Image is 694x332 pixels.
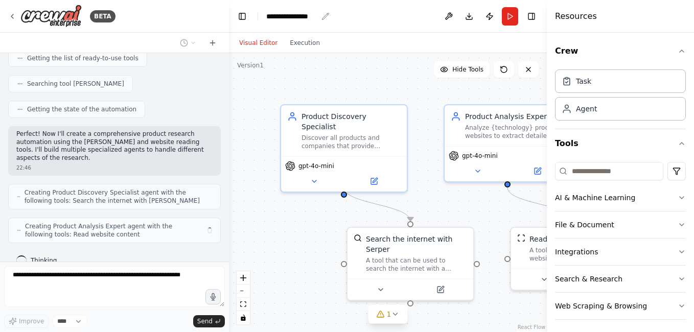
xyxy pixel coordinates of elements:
[366,256,467,273] div: A tool that can be used to search the internet with a search_query. Supports different search typ...
[90,10,115,22] div: BETA
[235,9,249,23] button: Hide left sidebar
[524,9,539,23] button: Hide right sidebar
[411,283,469,296] button: Open in side panel
[555,211,686,238] button: File & Document
[233,37,284,49] button: Visual Editor
[502,187,579,221] g: Edge from fe407d87-39e6-4bb6-bc62-29f76bbb1096 to f6e66535-8558-4cce-8d7e-d08e93c5ed43
[555,293,686,319] button: Web Scraping & Browsing
[576,104,597,114] div: Agent
[284,37,326,49] button: Execution
[266,11,330,21] nav: breadcrumb
[205,289,221,304] button: Click to speak your automation idea
[346,227,474,301] div: SerperDevToolSearch the internet with SerperA tool that can be used to search the internet with a...
[237,61,264,69] div: Version 1
[529,246,631,263] div: A tool that can be used to read a website content.
[462,152,498,160] span: gpt-4o-mini
[19,317,44,325] span: Improve
[517,234,525,242] img: ScrapeWebsiteTool
[193,315,225,327] button: Send
[576,76,591,86] div: Task
[366,234,467,254] div: Search the internet with Serper
[16,164,213,172] div: 22:46
[387,309,391,319] span: 1
[368,305,408,324] button: 1
[434,61,490,78] button: Hide Tools
[465,111,564,122] div: Product Analysis Expert
[237,311,250,324] button: toggle interactivity
[444,104,571,182] div: Product Analysis ExpertAnalyze {technology} product websites to extract detailed information abou...
[197,317,213,325] span: Send
[27,105,136,113] span: Getting the state of the automation
[339,187,415,221] g: Edge from 0ab8d1d6-48ab-435d-ba6f-9915d4633c53 to 8886cc85-071d-42fb-a22e-a29cea49b1c9
[555,37,686,65] button: Crew
[555,184,686,211] button: AI & Machine Learning
[237,271,250,284] button: zoom in
[555,266,686,292] button: Search & Research
[237,271,250,324] div: React Flow controls
[510,227,638,291] div: ScrapeWebsiteToolRead website contentA tool that can be used to read a website content.
[237,284,250,298] button: zoom out
[452,65,483,74] span: Hide Tools
[20,5,82,28] img: Logo
[280,104,408,193] div: Product Discovery SpecialistDiscover all products and companies that provide {technology} solutio...
[529,234,607,244] div: Read website content
[465,124,564,140] div: Analyze {technology} product websites to extract detailed information about capabilities, feature...
[204,37,221,49] button: Start a new chat
[555,10,597,22] h4: Resources
[508,165,566,177] button: Open in side panel
[31,256,63,265] span: Thinking...
[16,130,213,162] p: Perfect! Now I'll create a comprehensive product research automation using the [PERSON_NAME] and ...
[25,222,201,239] span: Creating Product Analysis Expert agent with the following tools: Read website content
[555,65,686,129] div: Crew
[27,80,124,88] span: Searching tool [PERSON_NAME]
[555,239,686,265] button: Integrations
[27,54,138,62] span: Getting the list of ready-to-use tools
[302,111,401,132] div: Product Discovery Specialist
[298,162,334,170] span: gpt-4o-mini
[518,324,545,330] a: React Flow attribution
[302,134,401,150] div: Discover all products and companies that provide {technology} solutions by conducting comprehensi...
[237,298,250,311] button: fit view
[4,315,49,328] button: Improve
[555,158,686,328] div: Tools
[176,37,200,49] button: Switch to previous chat
[25,188,212,205] span: Creating Product Discovery Specialist agent with the following tools: Search the internet with [P...
[354,234,362,242] img: SerperDevTool
[345,175,403,187] button: Open in side panel
[555,129,686,158] button: Tools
